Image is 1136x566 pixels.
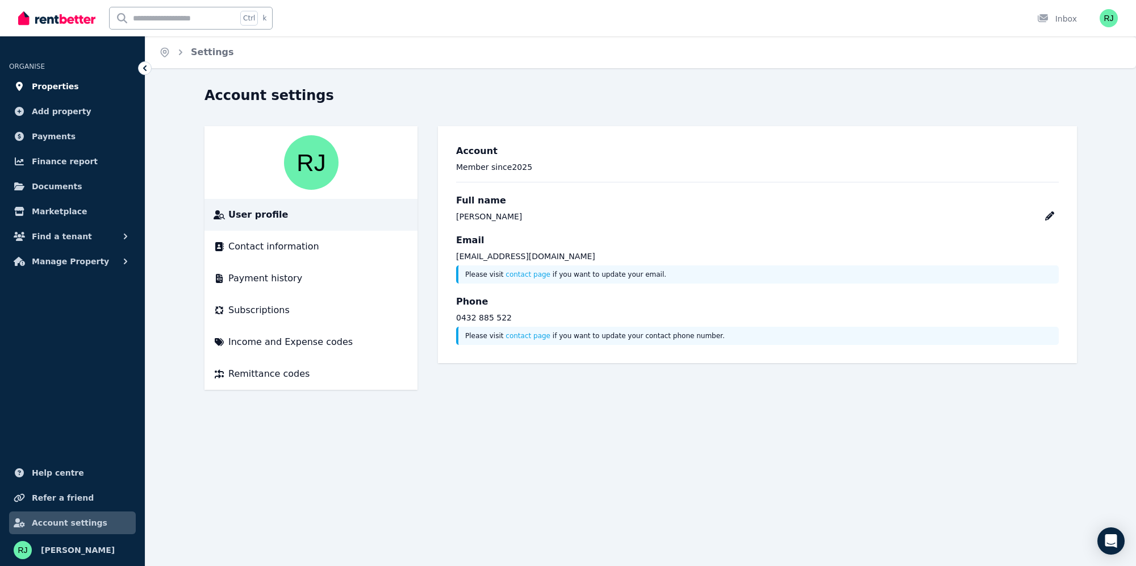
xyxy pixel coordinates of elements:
[32,466,84,480] span: Help centre
[32,105,91,118] span: Add property
[214,367,408,381] a: Remittance codes
[465,331,1052,340] p: Please visit if you want to update your contact phone number.
[32,180,82,193] span: Documents
[32,230,92,243] span: Find a tenant
[506,332,550,340] a: contact page
[9,175,136,198] a: Documents
[1097,527,1125,555] div: Open Intercom Messenger
[214,240,408,253] a: Contact information
[456,234,1059,247] h3: Email
[214,208,408,222] a: User profile
[284,135,339,190] img: Ric Jarratt
[456,211,522,222] div: [PERSON_NAME]
[9,150,136,173] a: Finance report
[32,155,98,168] span: Finance report
[9,75,136,98] a: Properties
[32,130,76,143] span: Payments
[1100,9,1118,27] img: Ric Jarratt
[456,251,1059,262] p: [EMAIL_ADDRESS][DOMAIN_NAME]
[456,161,1059,173] p: Member since 2025
[204,86,334,105] h1: Account settings
[456,194,1059,207] h3: Full name
[18,10,95,27] img: RentBetter
[465,270,1052,279] p: Please visit if you want to update your email.
[9,511,136,534] a: Account settings
[1037,13,1077,24] div: Inbox
[228,240,319,253] span: Contact information
[506,270,550,278] a: contact page
[228,208,288,222] span: User profile
[214,335,408,349] a: Income and Expense codes
[32,491,94,505] span: Refer a friend
[9,486,136,509] a: Refer a friend
[191,47,234,57] a: Settings
[456,295,1059,309] h3: Phone
[228,303,290,317] span: Subscriptions
[14,541,32,559] img: Ric Jarratt
[9,200,136,223] a: Marketplace
[9,250,136,273] button: Manage Property
[228,367,310,381] span: Remittance codes
[456,312,1059,323] p: 0432 885 522
[9,461,136,484] a: Help centre
[41,543,115,557] span: [PERSON_NAME]
[32,205,87,218] span: Marketplace
[262,14,266,23] span: k
[228,272,302,285] span: Payment history
[9,125,136,148] a: Payments
[228,335,353,349] span: Income and Expense codes
[456,144,1059,158] h3: Account
[32,80,79,93] span: Properties
[214,303,408,317] a: Subscriptions
[9,225,136,248] button: Find a tenant
[9,63,45,70] span: ORGANISE
[145,36,248,68] nav: Breadcrumb
[214,272,408,285] a: Payment history
[32,516,107,530] span: Account settings
[32,255,109,268] span: Manage Property
[240,11,258,26] span: Ctrl
[9,100,136,123] a: Add property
